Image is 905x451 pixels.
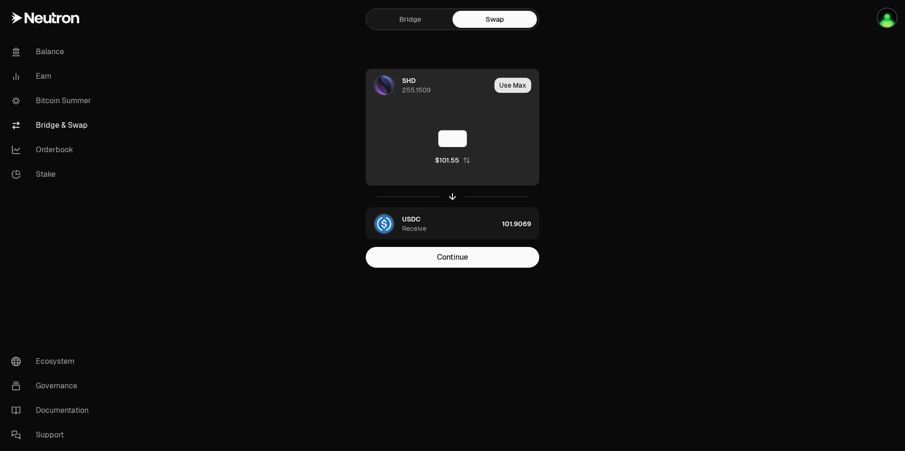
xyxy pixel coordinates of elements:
img: SHD Logo [375,76,394,95]
img: SparcoGx [878,8,897,27]
span: SHD [402,76,416,85]
img: USDC Logo [375,214,394,233]
button: Use Max [494,78,531,93]
div: USDC LogoUSDCReceive [366,208,498,240]
a: Balance [4,40,102,64]
a: Documentation [4,398,102,423]
div: $101.55 [435,156,459,165]
a: Orderbook [4,138,102,162]
a: Bitcoin Summer [4,89,102,113]
div: 101.9069 [502,208,539,240]
div: Receive [402,224,427,233]
button: $101.55 [435,156,470,165]
div: SHD LogoSHD255.1509 [366,69,491,101]
div: 255.1509 [402,85,431,95]
button: Continue [366,247,539,268]
a: Swap [452,11,537,28]
a: Support [4,423,102,447]
a: Stake [4,162,102,187]
button: USDC LogoUSDCReceive101.9069 [366,208,539,240]
a: Bridge [368,11,452,28]
a: Governance [4,374,102,398]
a: Ecosystem [4,349,102,374]
a: Earn [4,64,102,89]
a: Bridge & Swap [4,113,102,138]
span: USDC [402,214,420,224]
